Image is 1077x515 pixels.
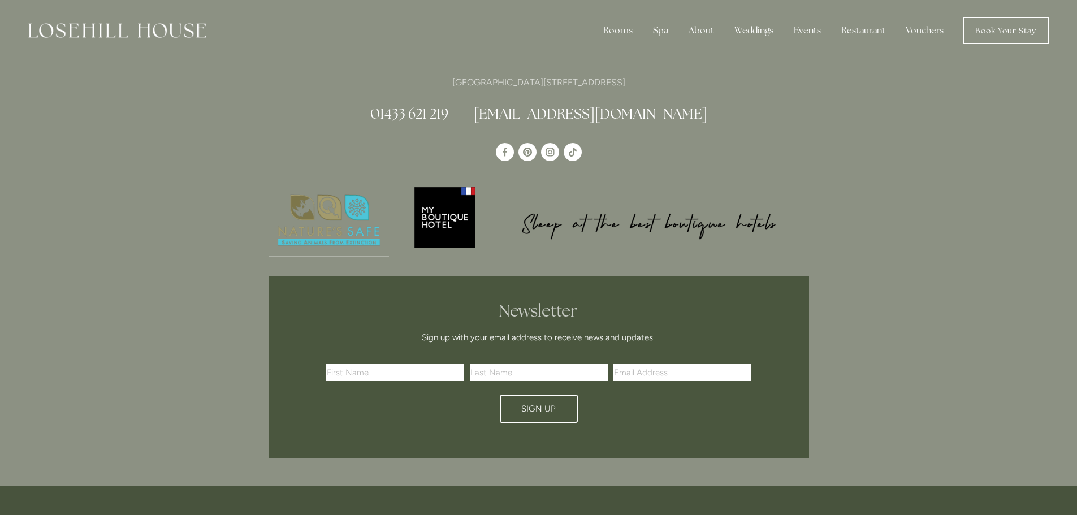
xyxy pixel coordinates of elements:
a: [EMAIL_ADDRESS][DOMAIN_NAME] [474,105,707,123]
a: Nature's Safe - Logo [269,185,390,257]
img: My Boutique Hotel - Logo [408,185,809,248]
a: Pinterest [518,143,537,161]
img: Nature's Safe - Logo [269,185,390,256]
button: Sign Up [500,395,578,423]
a: 01433 621 219 [370,105,448,123]
input: First Name [326,364,464,381]
div: About [680,19,723,42]
div: Rooms [594,19,642,42]
h2: Newsletter [330,301,747,321]
a: Losehill House Hotel & Spa [496,143,514,161]
div: Events [785,19,830,42]
p: Sign up with your email address to receive news and updates. [330,331,747,344]
div: Restaurant [832,19,894,42]
a: Instagram [541,143,559,161]
a: Vouchers [897,19,953,42]
input: Last Name [470,364,608,381]
img: Losehill House [28,23,206,38]
p: [GEOGRAPHIC_DATA][STREET_ADDRESS] [269,75,809,90]
input: Email Address [613,364,751,381]
span: Sign Up [521,404,556,414]
div: Spa [644,19,677,42]
div: Weddings [725,19,782,42]
a: Book Your Stay [963,17,1049,44]
a: TikTok [564,143,582,161]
